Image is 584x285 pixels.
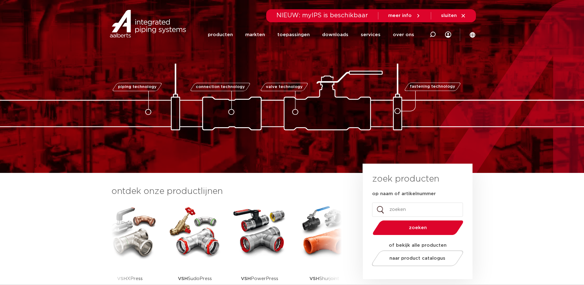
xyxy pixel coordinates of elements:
a: downloads [322,22,348,47]
span: fastening technology [410,85,455,89]
span: valve technology [266,85,303,89]
a: toepassingen [277,22,310,47]
a: services [361,22,380,47]
div: my IPS [445,22,451,47]
label: op naam of artikelnummer [372,191,436,197]
span: connection technology [195,85,245,89]
span: zoeken [389,225,447,230]
strong: of bekijk alle producten [389,243,447,248]
button: zoeken [370,220,466,236]
span: naar product catalogus [389,256,445,261]
a: markten [245,22,265,47]
a: naar product catalogus [370,250,465,266]
strong: VSH [241,276,251,281]
strong: VSH [178,276,188,281]
span: NIEUW: myIPS is beschikbaar [276,12,368,19]
a: over ons [393,22,414,47]
strong: VSH [309,276,319,281]
a: producten [208,22,233,47]
nav: Menu [208,22,414,47]
span: sluiten [441,13,457,18]
input: zoeken [372,203,463,217]
a: sluiten [441,13,466,19]
span: piping technology [118,85,157,89]
strong: VSH [117,276,127,281]
h3: zoek producten [372,173,439,185]
a: meer info [388,13,421,19]
span: meer info [388,13,412,18]
h3: ontdek onze productlijnen [111,185,342,198]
